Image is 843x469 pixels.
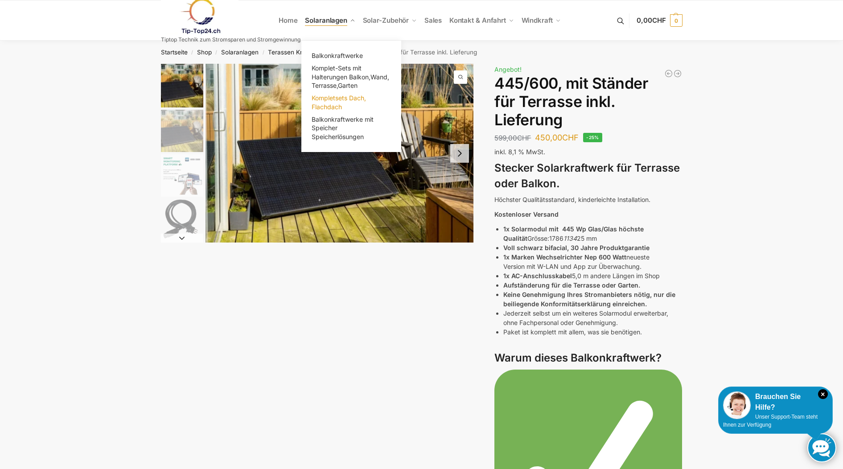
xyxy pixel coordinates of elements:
span: 1786 25 mm [549,234,597,242]
span: Balkonkraftwerke mit Speicher Speicherlösungen [312,115,374,140]
strong: 30 Jahre Produktgarantie [571,244,650,251]
li: 3 / 11 [159,153,203,197]
span: Unser Support-Team steht Ihnen zur Verfügung [723,414,818,428]
span: -25% [583,133,602,142]
a: Solaranlagen [301,0,359,41]
a: Solar-Zubehör [359,0,420,41]
strong: Aufständerung für die Terrasse oder Garten. [503,281,640,289]
button: Next slide [161,234,203,243]
div: Brauchen Sie Hilfe? [723,391,828,413]
a: Sales [420,0,445,41]
span: 0,00 [637,16,666,25]
span: 0 [670,14,683,27]
span: Solaranlagen [305,16,347,25]
li: Jederzeit selbst um ein weiteres Solarmodul erweiterbar, ohne Fachpersonal oder Genehmigung. [503,309,682,327]
span: CHF [652,16,666,25]
strong: Warum dieses Balkonkraftwerk? [494,351,662,364]
a: Shop [197,49,212,56]
span: CHF [517,134,531,142]
bdi: 599,00 [494,134,531,142]
bdi: 450,00 [535,133,579,142]
span: Solar-Zubehör [363,16,409,25]
span: / [188,49,197,56]
li: 1 / 11 [206,64,474,243]
strong: 1x Marken Wechselrichter Nep 600 Watt [503,253,626,261]
a: Balkonkraftwerk 445/600Watt, Wand oder Flachdachmontage. inkl. Lieferung [664,69,673,78]
a: Terassen Kraftwerke [268,49,327,56]
li: Grösse: [503,224,682,243]
img: Solar Panel im edlen Schwarz mit Ständer [161,64,203,107]
li: 5,0 m andere Längen im Shop [503,271,682,280]
button: Next slide [450,144,469,163]
a: Solaranlagen [221,49,259,56]
strong: 1x AC-Anschlusskabel [503,272,572,280]
strong: Stecker Solarkraftwerk für Terrasse oder Balkon. [494,161,680,190]
img: H2c172fe1dfc145729fae6a5890126e09w.jpg_960x960_39c920dd-527c-43d8-9d2f-57e1d41b5fed_1445x [161,154,203,197]
strong: Kostenloser Versand [494,210,559,218]
strong: 1x Solarmodul mit 445 Wp Glas/Glas höchste Qualität [503,225,644,242]
a: Solar Panel im edlen Schwarz mit Ständer2WP8TCY scaled scaled scaled [206,64,474,243]
li: 4 / 11 [159,197,203,242]
span: Angebot! [494,66,522,73]
span: inkl. 8,1 % MwSt. [494,148,545,156]
p: Tiptop Technik zum Stromsparen und Stromgewinnung [161,37,300,42]
strong: Voll schwarz bifacial, [503,244,569,251]
nav: Breadcrumb [145,41,698,64]
span: Komplet-Sets mit Halterungen Balkon,Wand, Terrasse,Garten [312,64,389,89]
li: neueste Version mit W-LAN und App zur Überwachung. [503,252,682,271]
a: Balkonkraftwerke [307,49,396,62]
h1: 445/600, mit Ständer für Terrasse inkl. Lieferung [494,74,682,129]
span: Sales [424,16,442,25]
span: / [259,49,268,56]
a: Kontakt & Anfahrt [445,0,518,41]
i: Schließen [818,389,828,399]
li: Paket ist komplett mit allem, was sie benötigen. [503,327,682,337]
span: Kontakt & Anfahrt [449,16,506,25]
span: Balkonkraftwerke [312,52,363,59]
a: Startseite [161,49,188,56]
a: Windkraft [518,0,564,41]
a: Komplet-Sets mit Halterungen Balkon,Wand, Terrasse,Garten [307,62,396,92]
strong: Keine Genehmigung Ihres Stromanbieters nötig, nur die beiliegende Konformitätserklärung einreichen. [503,291,675,308]
span: CHF [562,133,579,142]
em: 1134 [563,234,577,242]
li: 1 / 11 [159,64,203,108]
li: 2 / 11 [159,108,203,153]
span: Windkraft [522,16,553,25]
p: Höchster Qualitätsstandard, kinderleichte Installation. [494,195,682,204]
span: / [212,49,221,56]
a: Kompletsets Dach, Flachdach [307,92,396,113]
li: 5 / 11 [159,242,203,287]
a: 0,00CHF 0 [637,7,682,34]
img: Customer service [723,391,751,419]
a: 890/600 Watt bificiales Balkonkraftwerk mit 1 kWh smarten Speicher [673,69,682,78]
img: Solar Panel im edlen Schwarz mit Ständer [161,110,203,152]
img: Solar Panel im edlen Schwarz mit Ständer [206,64,474,243]
img: Anschlusskabel-3meter [161,199,203,241]
a: Balkonkraftwerke mit Speicher Speicherlösungen [307,113,396,143]
span: Kompletsets Dach, Flachdach [312,94,366,111]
